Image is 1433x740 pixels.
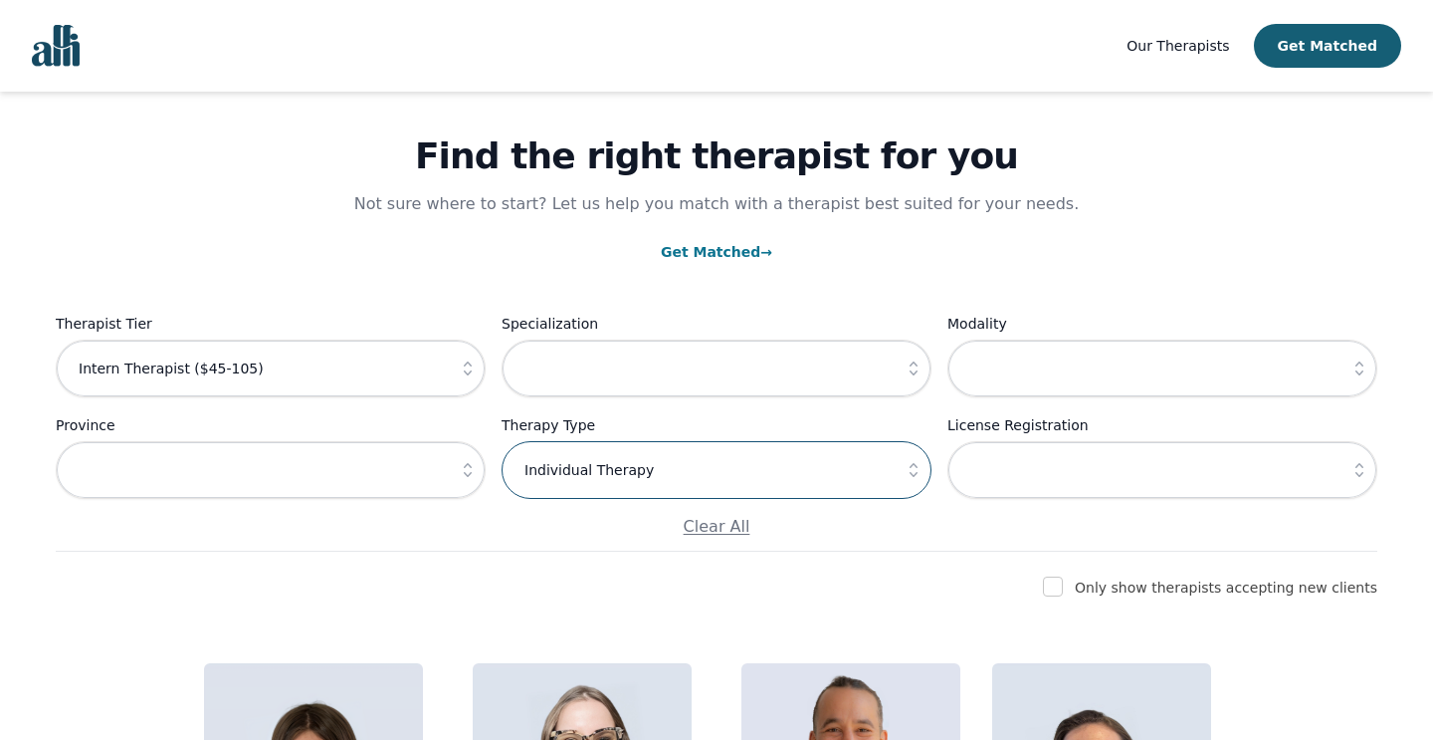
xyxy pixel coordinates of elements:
[1254,24,1401,68] button: Get Matched
[1075,580,1377,596] label: Only show therapists accepting new clients
[502,312,931,336] label: Specialization
[56,312,486,336] label: Therapist Tier
[1126,38,1229,54] span: Our Therapists
[334,192,1099,216] p: Not sure where to start? Let us help you match with a therapist best suited for your needs.
[1126,34,1229,58] a: Our Therapists
[502,413,931,437] label: Therapy Type
[56,413,486,437] label: Province
[947,413,1377,437] label: License Registration
[32,25,80,67] img: alli logo
[661,244,772,260] a: Get Matched
[760,244,772,260] span: →
[947,312,1377,336] label: Modality
[56,136,1377,176] h1: Find the right therapist for you
[56,515,1377,539] p: Clear All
